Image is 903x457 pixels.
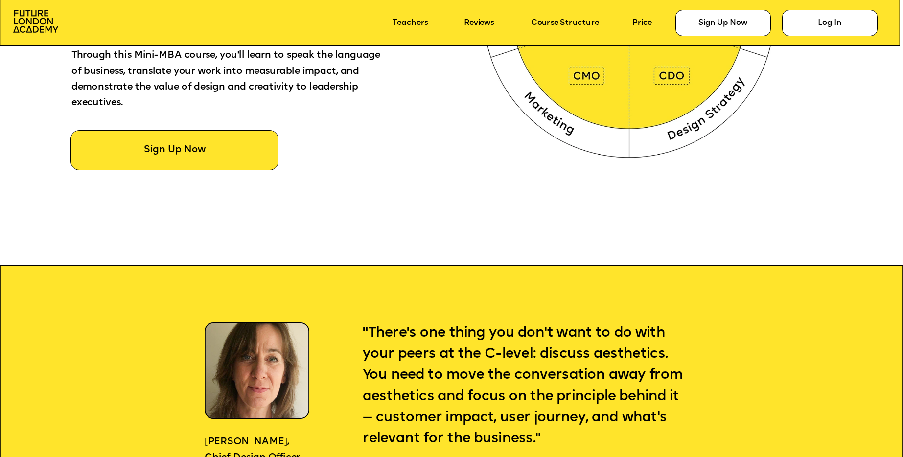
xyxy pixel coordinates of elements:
[13,10,58,33] img: image-aac980e9-41de-4c2d-a048-f29dd30a0068.png
[531,19,599,27] a: Course Structure
[363,326,686,446] span: "There's one thing you don't want to do with your peers at the C-level: discuss aesthetics. You n...
[71,51,383,108] span: Through this Mini-MBA course, you'll learn to speak the language of business, translate your work...
[205,437,289,447] span: [PERSON_NAME],
[393,19,428,27] a: Teachers
[464,19,494,27] a: Reviews
[632,19,652,27] a: Price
